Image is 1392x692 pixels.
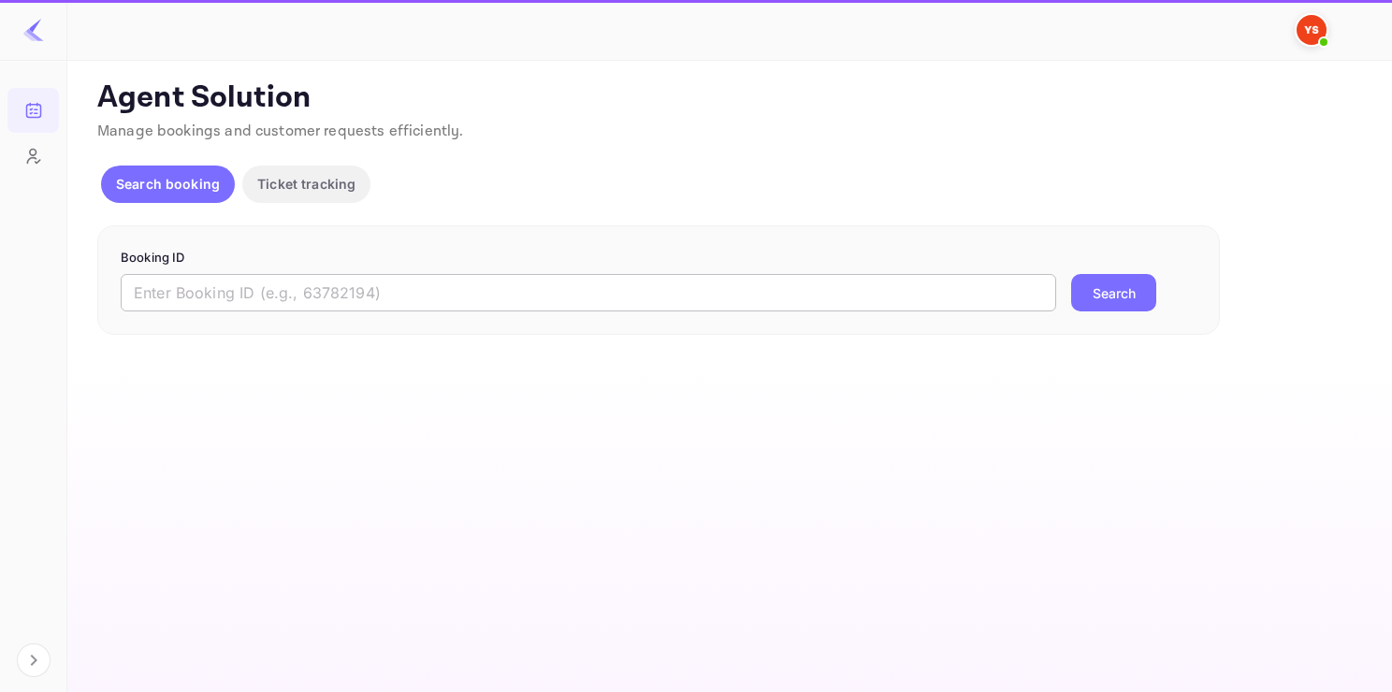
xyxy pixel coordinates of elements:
[121,274,1056,311] input: Enter Booking ID (e.g., 63782194)
[7,134,59,177] a: Customers
[121,249,1196,267] p: Booking ID
[17,643,51,677] button: Expand navigation
[97,79,1358,117] p: Agent Solution
[257,174,355,194] p: Ticket tracking
[22,19,45,41] img: LiteAPI
[7,88,59,131] a: Bookings
[1071,274,1156,311] button: Search
[97,122,464,141] span: Manage bookings and customer requests efficiently.
[116,174,220,194] p: Search booking
[1297,15,1327,45] img: Yandex Support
